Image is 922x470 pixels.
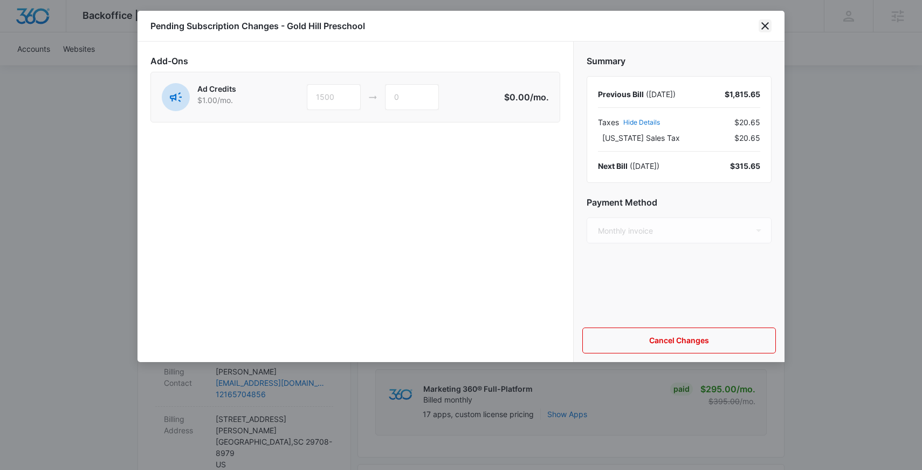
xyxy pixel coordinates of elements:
[725,88,760,100] div: $1,815.65
[587,55,772,67] h2: Summary
[598,160,659,172] div: ( [DATE] )
[150,19,365,32] h1: Pending Subscription Changes - Gold Hill Preschool
[598,117,619,128] span: Taxes
[730,160,760,172] div: $315.65
[623,119,660,126] button: Hide Details
[598,88,676,100] div: ( [DATE] )
[598,161,628,171] span: Next Bill
[197,94,236,106] p: $1.00 /mo.
[582,328,776,353] button: Cancel Changes
[530,92,549,103] span: /mo.
[587,196,772,209] h2: Payment Method
[498,91,549,104] p: $0.00
[197,83,236,94] p: Ad Credits
[598,90,644,99] span: Previous Bill
[150,55,560,67] h2: Add-Ons
[602,132,680,144] span: [US_STATE] Sales Tax
[734,117,760,128] span: $20.65
[734,132,760,144] span: $20.65
[759,19,772,32] button: close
